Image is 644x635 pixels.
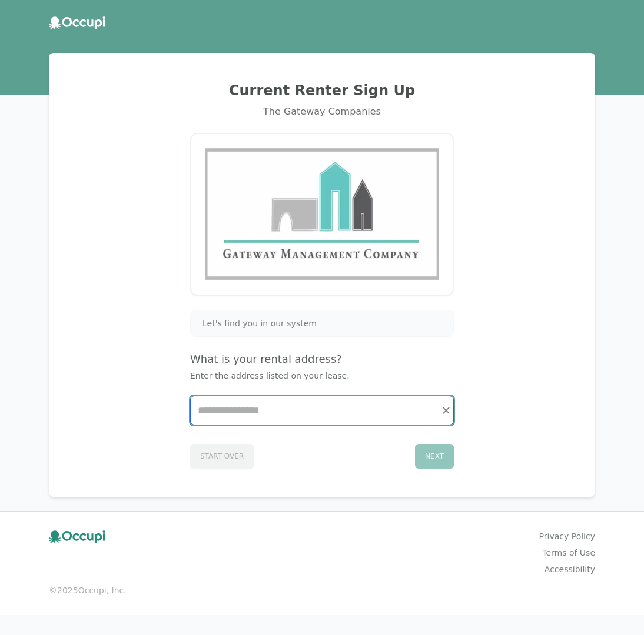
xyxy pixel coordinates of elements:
a: Privacy Policy [539,530,595,542]
small: © 2025 Occupi, Inc. [49,584,595,596]
span: Let's find you in our system [203,317,317,329]
h4: What is your rental address? [190,351,454,367]
img: Gateway Management [205,148,439,280]
p: Enter the address listed on your lease. [190,370,454,382]
a: Accessibility [545,563,595,575]
input: Start typing... [191,396,453,425]
button: Clear [438,402,454,419]
h2: Current Renter Sign Up [63,81,581,100]
a: Terms of Use [542,547,595,559]
div: The Gateway Companies [63,105,581,119]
